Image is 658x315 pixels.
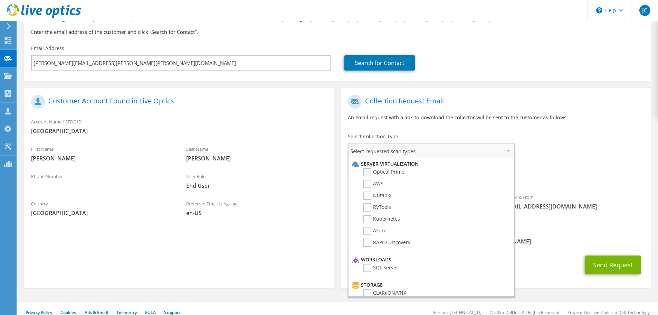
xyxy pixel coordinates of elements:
li: Storage [350,281,511,289]
div: Preferred Email Language [179,196,334,220]
span: - [31,182,172,189]
h3: Enter the email address of the customer and click “Search for Contact”. [31,28,644,36]
label: Email Address [31,45,64,52]
label: Kubernetes [363,215,400,223]
h1: Collection Request Email [348,95,640,109]
span: [PERSON_NAME] [186,155,327,162]
li: Workloads [350,256,511,264]
a: Search for Contact [344,55,415,71]
span: [PERSON_NAME] [31,155,172,162]
span: [EMAIL_ADDRESS][DOMAIN_NAME] [503,203,644,210]
div: CC & Reply To [341,225,651,249]
div: First Name [24,142,179,166]
span: Select requested scan types [349,144,514,158]
label: CLARiiON/VNX [363,289,406,297]
div: Last Name [179,142,334,166]
span: [GEOGRAPHIC_DATA] [31,209,172,217]
label: RAPID Discovery [363,239,410,247]
div: Sender & From [496,190,651,214]
span: End User [186,182,327,189]
div: Phone Number [24,169,179,193]
span: en-US [186,209,327,217]
label: Azure [363,227,387,235]
span: [GEOGRAPHIC_DATA] [31,127,327,135]
div: User Role [179,169,334,193]
label: Select Collection Type [348,133,398,140]
button: Send Request [585,256,641,274]
label: AWS [363,180,383,188]
div: Country [24,196,179,220]
span: JC [639,5,650,16]
div: Requested Collections [341,161,651,186]
label: RVTools [363,203,391,212]
h1: Customer Account Found in Live Optics [31,95,324,109]
p: An email request with a link to download the collector will be sent to the customer as follows. [348,114,644,121]
div: Account Name / SFDC ID [24,114,334,138]
label: Nutanix [363,192,391,200]
div: To [341,190,496,221]
li: Server Virtualization [350,160,511,168]
svg: \n [596,7,602,13]
label: Optical Prime [363,168,404,176]
label: SQL Server [363,264,398,272]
